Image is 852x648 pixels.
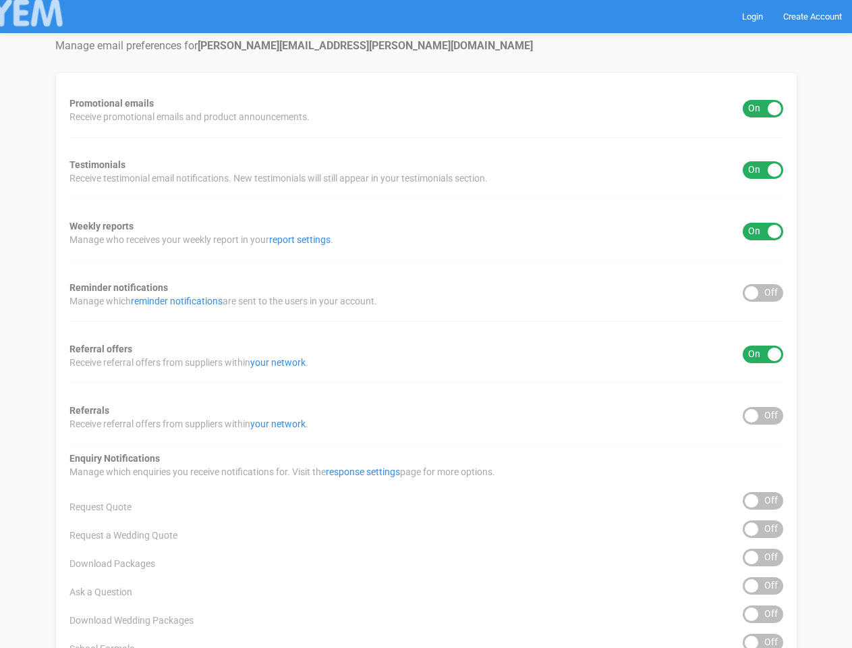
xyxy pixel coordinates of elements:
span: Receive referral offers from suppliers within . [69,417,308,431]
span: Manage which enquiries you receive notifications for. Visit the page for more options. [69,465,495,479]
span: Manage who receives your weekly report in your . [69,233,333,246]
span: Request Quote [69,500,132,514]
strong: Reminder notifications [69,282,168,293]
span: Manage which are sent to the users in your account. [69,294,377,308]
h4: Manage email preferences for [55,40,797,52]
strong: Referral offers [69,344,132,354]
strong: Weekly reports [69,221,134,232]
a: reminder notifications [131,296,223,306]
a: response settings [326,466,400,477]
strong: Promotional emails [69,98,154,109]
span: Receive referral offers from suppliers within . [69,356,308,369]
strong: Referrals [69,405,109,416]
a: report settings [269,234,331,245]
strong: Testimonials [69,159,125,170]
span: Request a Wedding Quote [69,529,177,542]
a: your network [250,357,306,368]
span: Ask a Question [69,585,132,599]
strong: Enquiry Notifications [69,453,160,464]
strong: [PERSON_NAME][EMAIL_ADDRESS][PERSON_NAME][DOMAIN_NAME] [198,39,533,52]
a: your network [250,418,306,429]
span: Download Wedding Packages [69,614,194,627]
span: Download Packages [69,557,155,570]
span: Receive testimonial email notifications. New testimonials will still appear in your testimonials ... [69,171,488,185]
span: Receive promotional emails and product announcements. [69,110,310,124]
